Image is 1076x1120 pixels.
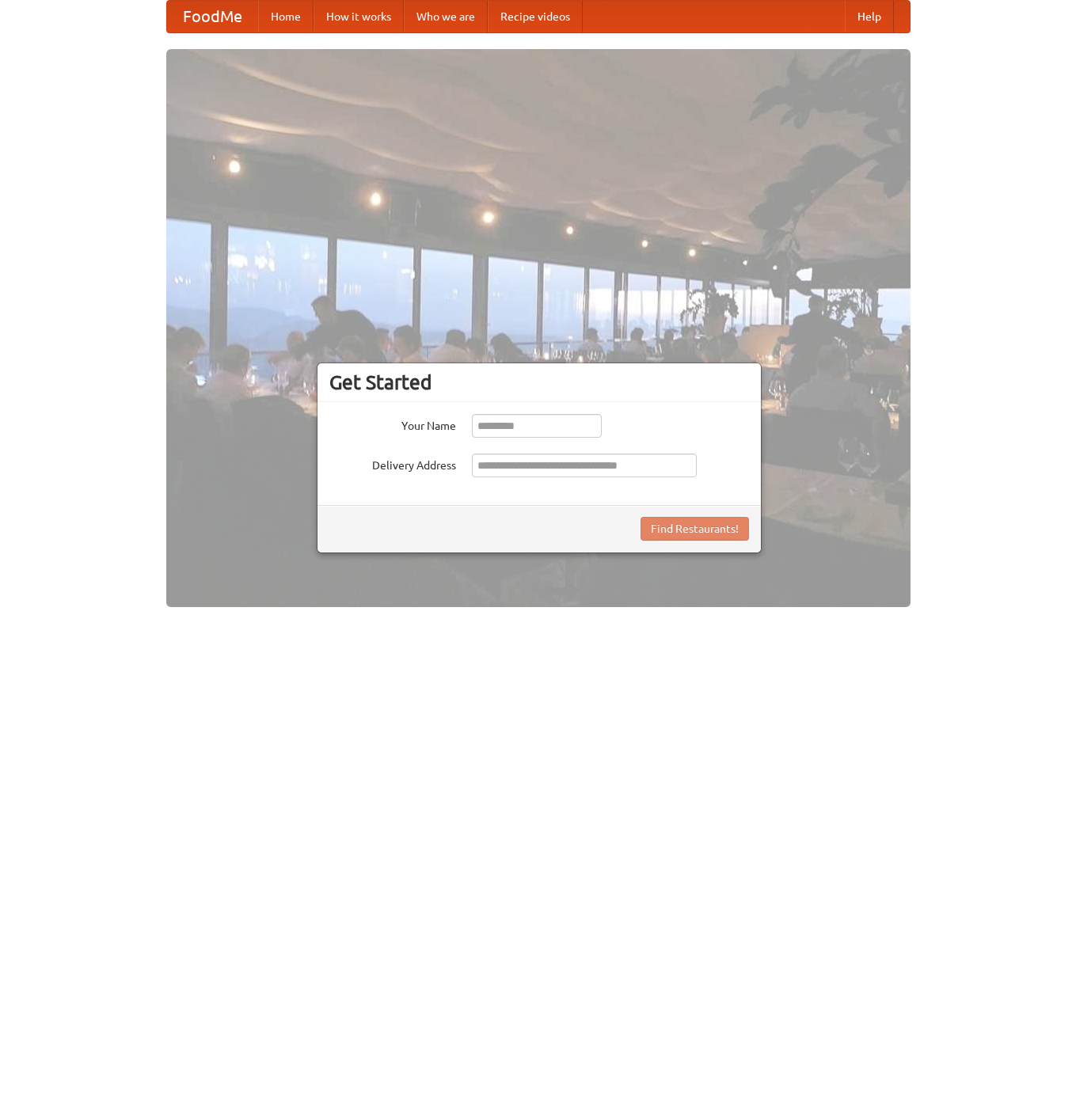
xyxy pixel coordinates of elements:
[314,1,404,32] a: How it works
[167,1,258,32] a: FoodMe
[258,1,314,32] a: Home
[404,1,488,32] a: Who we are
[329,414,456,434] label: Your Name
[845,1,894,32] a: Help
[488,1,583,32] a: Recipe videos
[329,370,749,394] h3: Get Started
[329,454,456,473] label: Delivery Address
[641,517,749,541] button: Find Restaurants!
